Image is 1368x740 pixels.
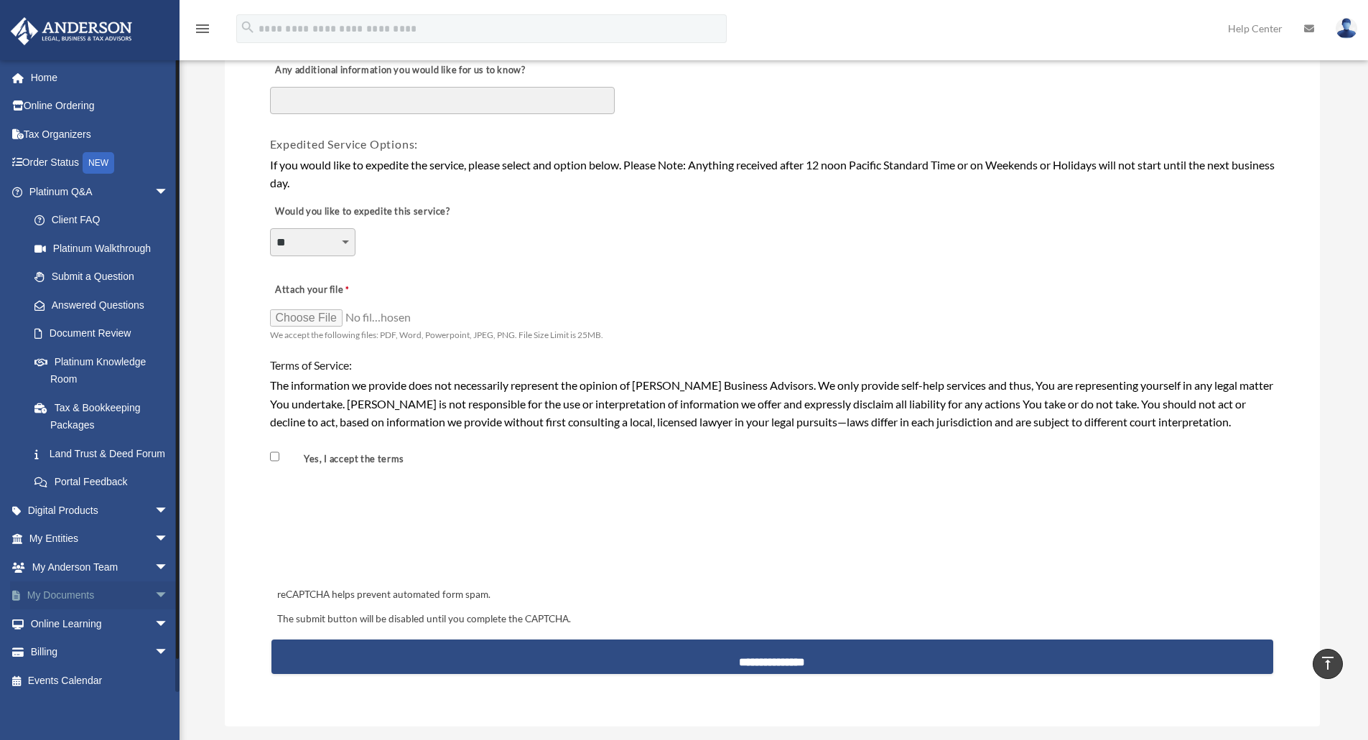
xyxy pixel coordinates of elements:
div: If you would like to expedite the service, please select and option below. Please Note: Anything ... [270,156,1275,192]
span: arrow_drop_down [154,496,183,525]
img: Anderson Advisors Platinum Portal [6,17,136,45]
a: Events Calendar [10,666,190,695]
a: Billingarrow_drop_down [10,638,190,667]
h4: Terms of Service: [270,357,1275,373]
a: Answered Questions [20,291,190,319]
a: Land Trust & Deed Forum [20,439,190,468]
span: Expedited Service Options: [270,137,419,151]
span: arrow_drop_down [154,581,183,611]
i: menu [194,20,211,37]
label: Attach your file [270,280,414,300]
div: The information we provide does not necessarily represent the opinion of [PERSON_NAME] Business A... [270,376,1275,431]
a: Tax Organizers [10,120,190,149]
a: Portal Feedback [20,468,190,497]
a: Order StatusNEW [10,149,190,178]
a: My Entitiesarrow_drop_down [10,525,190,553]
i: vertical_align_top [1319,655,1336,672]
a: Platinum Q&Aarrow_drop_down [10,177,190,206]
span: arrow_drop_down [154,638,183,668]
a: My Documentsarrow_drop_down [10,581,190,610]
a: My Anderson Teamarrow_drop_down [10,553,190,581]
a: Digital Productsarrow_drop_down [10,496,190,525]
a: Submit a Question [20,263,190,291]
a: Client FAQ [20,206,190,235]
img: User Pic [1336,18,1357,39]
a: Platinum Knowledge Room [20,347,190,393]
a: vertical_align_top [1313,649,1343,679]
a: Home [10,63,190,92]
a: Online Learningarrow_drop_down [10,609,190,638]
a: Online Ordering [10,92,190,121]
span: arrow_drop_down [154,525,183,554]
div: reCAPTCHA helps prevent automated form spam. [271,586,1273,604]
i: search [240,19,256,35]
div: The submit button will be disabled until you complete the CAPTCHA. [271,611,1273,628]
span: We accept the following files: PDF, Word, Powerpoint, JPEG, PNG. File Size Limit is 25MB. [270,329,603,340]
a: Tax & Bookkeeping Packages [20,393,190,439]
label: Would you like to expedite this service? [270,202,454,222]
a: menu [194,25,211,37]
a: Platinum Walkthrough [20,234,190,263]
div: NEW [83,152,114,174]
span: arrow_drop_down [154,609,183,639]
a: Document Review [20,319,183,348]
span: arrow_drop_down [154,177,183,207]
span: arrow_drop_down [154,553,183,582]
label: Yes, I accept the terms [282,452,410,466]
iframe: reCAPTCHA [273,502,491,558]
label: Any additional information you would like for us to know? [270,60,529,80]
